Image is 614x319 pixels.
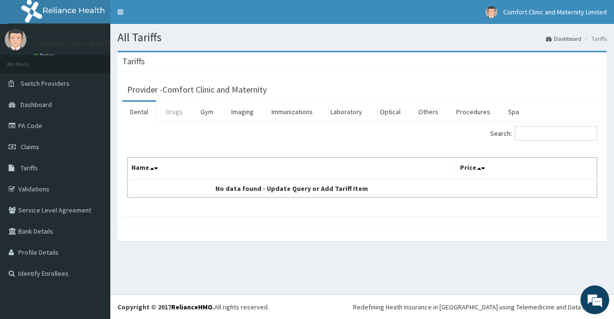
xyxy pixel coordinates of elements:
a: Others [411,102,446,122]
span: Tariffs [21,164,38,172]
span: Comfort Clinic and Maternity Limited [503,8,607,16]
a: Procedures [449,102,498,122]
a: Immunizations [264,102,320,122]
label: Search: [490,126,597,141]
span: Switch Providers [21,79,70,88]
a: Imaging [224,102,261,122]
strong: Copyright © 2017 . [118,303,214,311]
a: Laboratory [323,102,370,122]
div: Redefining Heath Insurance in [GEOGRAPHIC_DATA] using Telemedicine and Data Science! [353,302,607,312]
footer: All rights reserved. [110,295,614,319]
a: RelianceHMO [171,303,213,311]
th: Price [456,158,597,180]
a: Dental [122,102,156,122]
span: Dashboard [21,100,52,109]
a: Optical [372,102,408,122]
th: Name [128,158,456,180]
input: Search: [515,126,597,141]
a: Drugs [158,102,190,122]
h1: All Tariffs [118,31,607,44]
td: No data found - Update Query or Add Tariff Item [128,179,456,198]
a: Online [34,52,57,59]
img: User Image [5,29,26,50]
span: Claims [21,142,39,151]
img: User Image [485,6,497,18]
h3: Provider - Comfort Clinic and Maternity [127,85,267,94]
li: Tariffs [582,35,607,43]
a: Gym [193,102,221,122]
p: Comfort Clinic and Maternity Limited [34,39,171,47]
a: Dashboard [546,35,581,43]
a: Spa [500,102,527,122]
h3: Tariffs [122,57,145,66]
